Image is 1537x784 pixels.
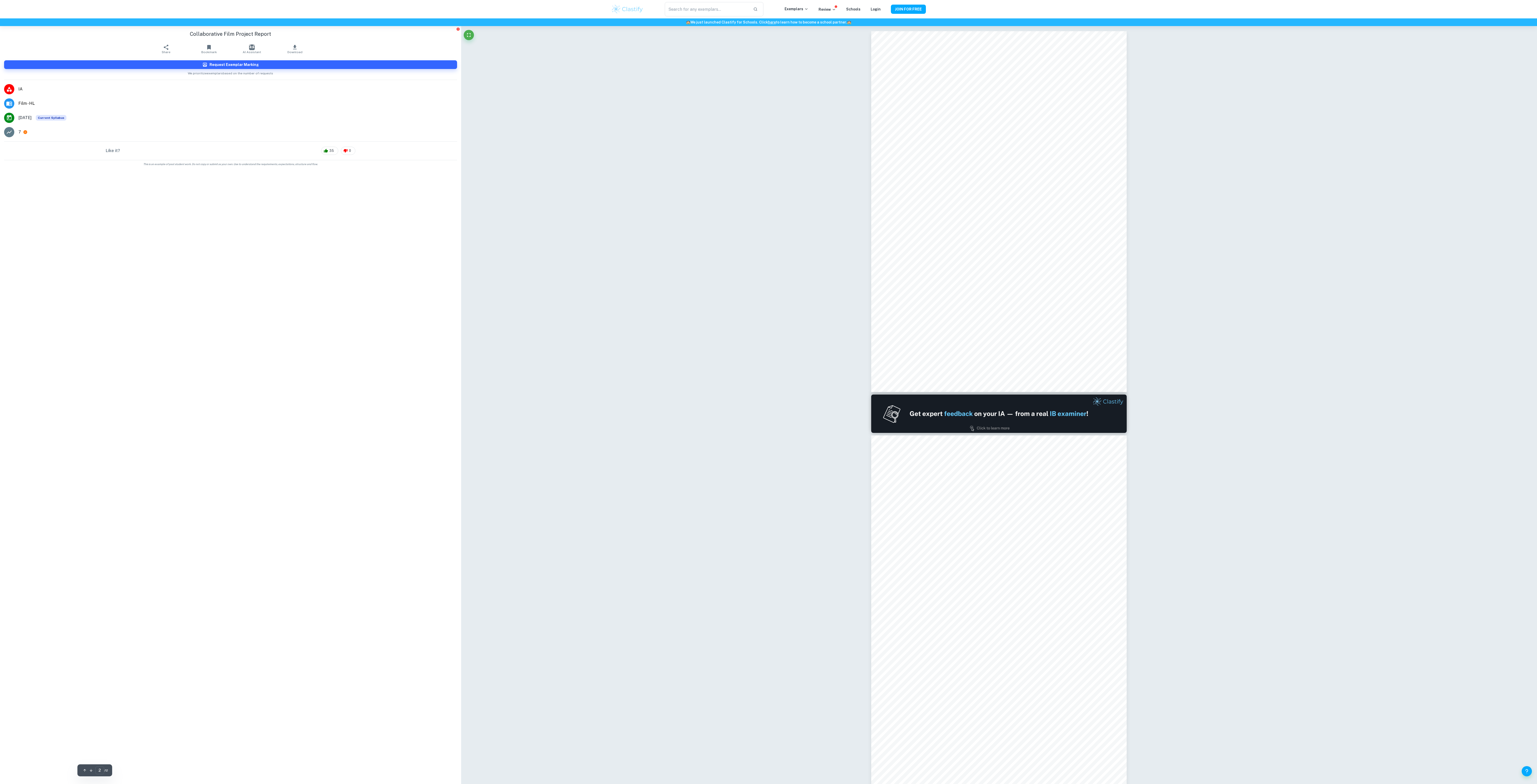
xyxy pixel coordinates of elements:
p: 7 [18,129,21,135]
span: IA [18,86,457,92]
button: Help and Feedback [1522,766,1532,776]
button: Bookmark [188,42,230,56]
span: Film - HL [18,100,457,107]
h6: Like it? [106,148,120,154]
a: Login [871,7,881,11]
h6: Request Exemplar Marking [209,62,259,67]
span: Share [162,50,170,54]
input: Search for any exemplars... [665,2,749,16]
div: This exemplar is based on the current syllabus. Feel free to refer to it for inspiration/ideas wh... [36,115,66,121]
span: 0 [346,148,354,153]
span: 🏫 [686,20,690,24]
button: Request Exemplar Marking [4,60,457,69]
h6: We just launched Clastify for Schools. Click to learn how to become a school partner. [1,19,1536,25]
button: JOIN FOR FREE [891,5,926,14]
div: 35 [321,147,338,155]
img: Clastify logo [611,4,644,14]
span: AI Assistant [243,50,261,54]
span: Current Syllabus [36,115,66,121]
span: / 12 [104,768,108,773]
button: Share [145,42,188,56]
img: AI Assistant [249,44,255,50]
h1: Collaborative Film Project Report [4,30,457,38]
a: here [768,20,776,24]
span: Download [287,50,302,54]
p: Exemplars [785,6,808,12]
span: Bookmark [201,50,217,54]
button: Fullscreen [464,30,474,40]
button: Report issue [456,27,460,31]
span: We prioritize exemplars based on the number of requests [188,69,273,76]
span: 35 [327,148,337,153]
div: 0 [341,147,355,155]
img: Ad [871,395,1127,433]
span: This is an example of past student work. Do not copy or submit as your own. Use to understand the... [2,162,459,166]
a: Schools [846,7,860,11]
button: Download [273,42,316,56]
span: 🏫 [847,20,851,24]
span: [DATE] [18,115,32,121]
p: Review [819,7,836,12]
button: AI Assistant [230,42,273,56]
